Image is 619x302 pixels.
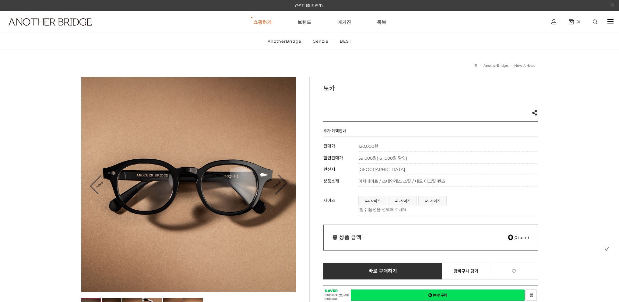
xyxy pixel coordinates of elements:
[442,263,490,279] a: 장바구니 담기
[91,175,109,194] a: Prev
[569,19,574,24] img: cart
[267,175,286,194] a: Next
[369,207,407,212] span: 옵션을 선택해 주세요
[419,196,446,205] a: 49 사이즈
[358,144,378,149] strong: 120,000원
[9,18,92,26] img: logo
[332,234,361,241] strong: 총 상품 금액
[418,196,447,205] li: 49 사이즈
[335,33,357,49] a: BEST
[262,33,307,49] a: AnotherBridge
[253,11,272,33] a: 쇼핑하기
[323,167,335,172] span: 원산지
[377,11,386,33] a: 룩북
[323,128,346,137] h4: 추가 혜택안내
[323,83,538,92] h3: 토카
[377,155,407,161] span: ( 61,000원 할인)
[508,233,513,242] em: 0
[484,63,508,68] a: AnotherBridge
[323,263,442,279] a: 바로 구매하기
[297,11,311,33] a: 브랜드
[526,290,537,301] a: 새창
[308,33,334,49] a: Genzie
[358,179,445,184] span: 아세테이트 / 스테인레스 스틸 / 데모 아크릴 렌즈
[551,19,556,24] img: cart
[323,155,343,161] span: 할인판매가
[3,18,96,41] a: logo
[474,63,477,68] a: 홈
[593,20,597,24] img: search
[368,268,397,274] span: 바로 구매하기
[323,193,358,216] th: 사이즈
[514,63,535,68] a: New Arrivals
[358,206,535,212] p: [필수]
[574,20,580,24] span: (0)
[351,290,525,301] a: 새창
[569,19,580,24] a: (0)
[81,77,296,292] img: d8a971c8d4098888606ba367a792ad14.jpg
[358,196,387,205] li: 44 사이즈
[508,235,529,240] span: (0 item)
[359,196,387,205] a: 44 사이즈
[389,196,417,205] a: 46 사이즈
[337,11,351,33] a: 매거진
[323,178,339,184] span: 상품소재
[358,167,405,172] span: [GEOGRAPHIC_DATA]
[323,143,335,149] span: 판매가
[295,3,325,8] a: 간편한 1초 회원가입
[358,155,407,161] span: 59,000원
